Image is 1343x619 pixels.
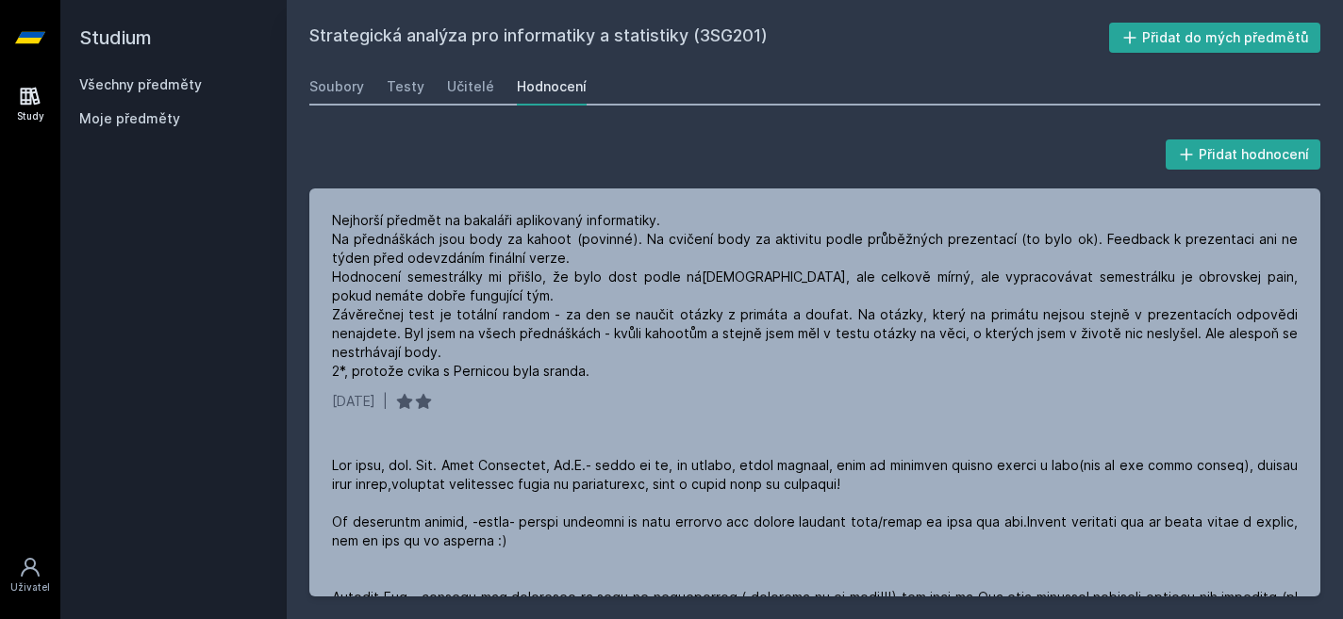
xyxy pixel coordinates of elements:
div: [DATE] [332,392,375,411]
div: Uživatel [10,580,50,595]
a: Testy [387,68,424,106]
button: Přidat do mých předmětů [1109,23,1321,53]
div: Nejhorší předmět na bakaláři aplikovaný informatiky. Na přednáškách jsou body za kahoot (povinné)... [332,211,1298,381]
a: Učitelé [447,68,494,106]
div: Hodnocení [517,77,587,96]
a: Hodnocení [517,68,587,106]
span: Moje předměty [79,109,180,128]
div: Study [17,109,44,123]
button: Přidat hodnocení [1166,139,1321,170]
a: Soubory [309,68,364,106]
div: Soubory [309,77,364,96]
a: Uživatel [4,546,57,604]
a: Study [4,75,57,133]
a: Všechny předměty [79,76,202,92]
h2: Strategická analýza pro informatiky a statistiky (3SG201) [309,23,1109,53]
div: Testy [387,77,424,96]
div: Učitelé [447,77,494,96]
div: | [383,392,388,411]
